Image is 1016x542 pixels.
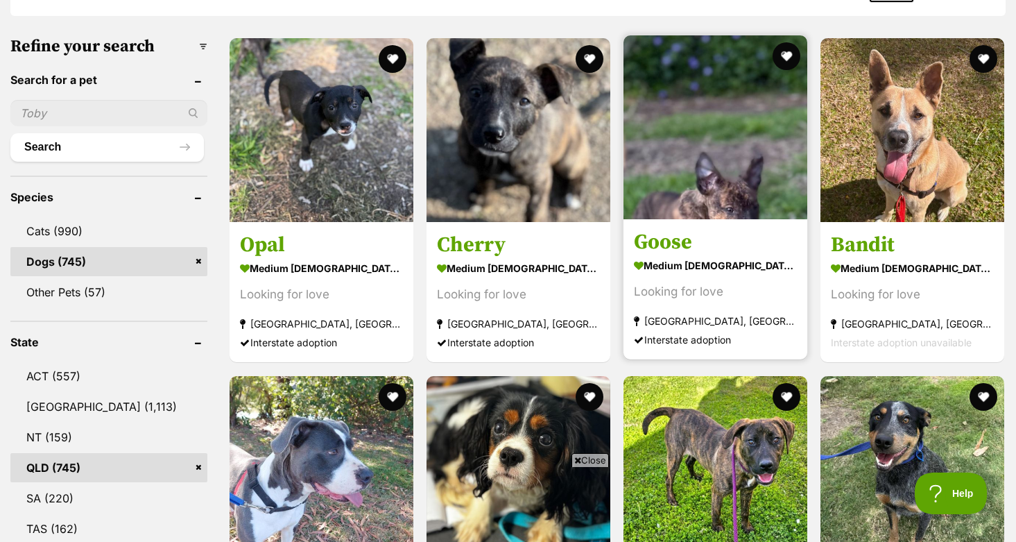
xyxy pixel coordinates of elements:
[427,222,610,363] a: Cherry medium [DEMOGRAPHIC_DATA] Dog Looking for love [GEOGRAPHIC_DATA], [GEOGRAPHIC_DATA] Inters...
[10,133,204,161] button: Search
[256,473,761,535] iframe: Advertisement
[10,453,207,482] a: QLD (745)
[10,247,207,276] a: Dogs (745)
[240,259,403,279] strong: medium [DEMOGRAPHIC_DATA] Dog
[437,232,600,259] h3: Cherry
[10,423,207,452] a: NT (159)
[623,35,807,219] img: Goose - Mixed breed Dog
[230,222,413,363] a: Opal medium [DEMOGRAPHIC_DATA] Dog Looking for love [GEOGRAPHIC_DATA], [GEOGRAPHIC_DATA] Intersta...
[831,286,994,305] div: Looking for love
[634,230,797,256] h3: Goose
[230,38,413,222] img: Opal - Mixed breed Dog
[831,337,972,349] span: Interstate adoption unavailable
[10,100,207,126] input: Toby
[240,286,403,305] div: Looking for love
[634,283,797,302] div: Looking for love
[240,232,403,259] h3: Opal
[970,45,997,73] button: favourite
[576,383,603,411] button: favourite
[831,232,994,259] h3: Bandit
[427,38,610,222] img: Cherry - Mixed breed Dog
[379,45,406,73] button: favourite
[437,286,600,305] div: Looking for love
[820,222,1004,363] a: Bandit medium [DEMOGRAPHIC_DATA] Dog Looking for love [GEOGRAPHIC_DATA], [GEOGRAPHIC_DATA] Inters...
[915,473,988,514] iframe: Help Scout Beacon - Open
[10,191,207,203] header: Species
[831,259,994,279] strong: medium [DEMOGRAPHIC_DATA] Dog
[437,334,600,353] div: Interstate adoption
[820,38,1004,222] img: Bandit - Alaskan Husky Dog
[240,334,403,353] div: Interstate adoption
[10,278,207,307] a: Other Pets (57)
[576,45,603,73] button: favourite
[10,37,207,56] h3: Refine your search
[970,383,997,411] button: favourite
[831,315,994,334] strong: [GEOGRAPHIC_DATA], [GEOGRAPHIC_DATA]
[437,259,600,279] strong: medium [DEMOGRAPHIC_DATA] Dog
[773,383,800,411] button: favourite
[10,336,207,348] header: State
[10,362,207,391] a: ACT (557)
[623,219,807,360] a: Goose medium [DEMOGRAPHIC_DATA] Dog Looking for love [GEOGRAPHIC_DATA], [GEOGRAPHIC_DATA] Interst...
[437,315,600,334] strong: [GEOGRAPHIC_DATA], [GEOGRAPHIC_DATA]
[571,453,609,467] span: Close
[10,217,207,246] a: Cats (990)
[10,392,207,421] a: [GEOGRAPHIC_DATA] (1,113)
[634,331,797,350] div: Interstate adoption
[634,256,797,276] strong: medium [DEMOGRAPHIC_DATA] Dog
[379,383,406,411] button: favourite
[10,74,207,86] header: Search for a pet
[773,42,800,70] button: favourite
[240,315,403,334] strong: [GEOGRAPHIC_DATA], [GEOGRAPHIC_DATA]
[634,312,797,331] strong: [GEOGRAPHIC_DATA], [GEOGRAPHIC_DATA]
[10,484,207,513] a: SA (220)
